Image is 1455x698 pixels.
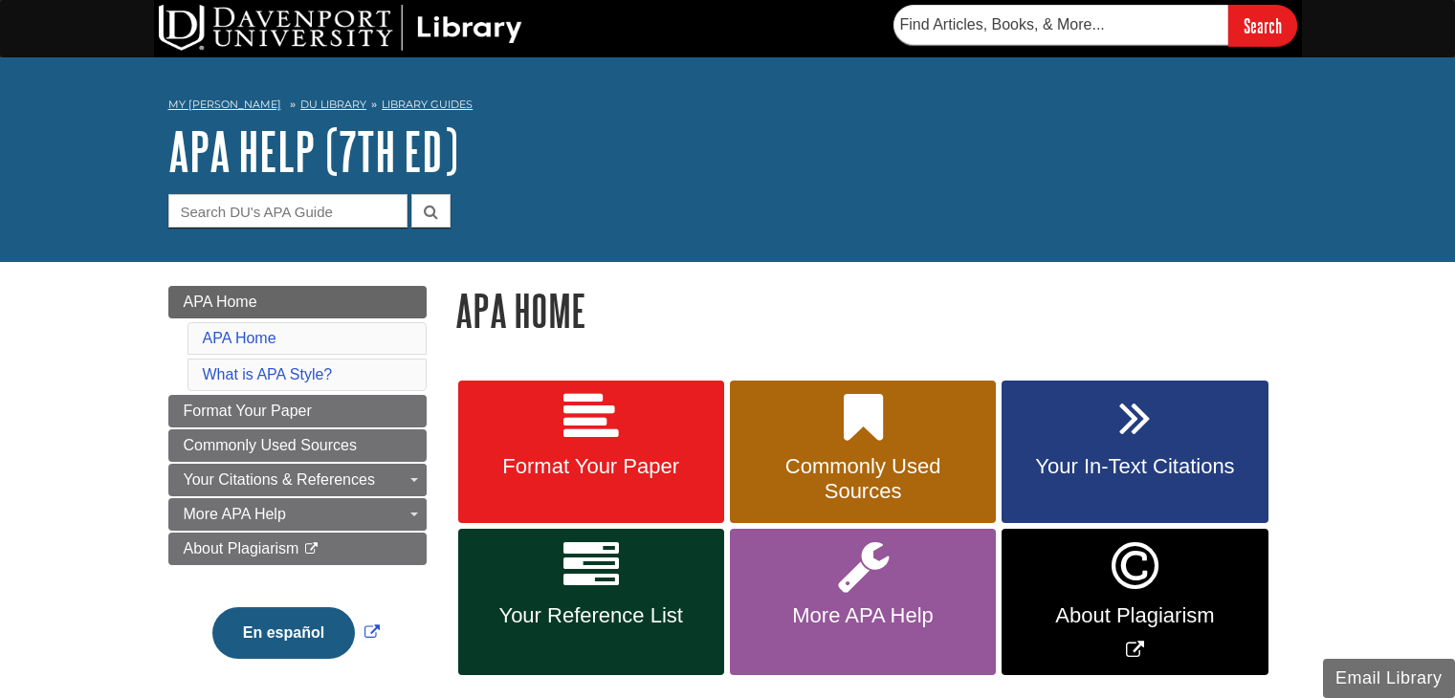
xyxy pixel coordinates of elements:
[303,543,320,556] i: This link opens in a new window
[203,366,333,382] a: What is APA Style?
[184,294,257,310] span: APA Home
[1323,659,1455,698] button: Email Library
[730,529,996,675] a: More APA Help
[300,98,366,111] a: DU Library
[168,533,427,565] a: About Plagiarism
[212,607,355,659] button: En español
[730,381,996,524] a: Commonly Used Sources
[208,624,385,641] a: Link opens in new window
[203,330,276,346] a: APA Home
[744,603,981,628] span: More APA Help
[184,506,286,522] span: More APA Help
[168,97,281,113] a: My [PERSON_NAME]
[168,92,1288,122] nav: breadcrumb
[168,286,427,691] div: Guide Page Menu
[168,429,427,462] a: Commonly Used Sources
[458,381,724,524] a: Format Your Paper
[458,529,724,675] a: Your Reference List
[893,5,1297,46] form: Searches DU Library's articles, books, and more
[184,471,375,488] span: Your Citations & References
[159,5,522,51] img: DU Library
[1016,603,1253,628] span: About Plagiarism
[168,464,427,496] a: Your Citations & References
[473,454,710,479] span: Format Your Paper
[455,286,1288,335] h1: APA Home
[168,395,427,427] a: Format Your Paper
[184,437,357,453] span: Commonly Used Sources
[168,286,427,318] a: APA Home
[168,194,408,228] input: Search DU's APA Guide
[1228,5,1297,46] input: Search
[184,540,299,556] span: About Plagiarism
[1002,529,1268,675] a: Link opens in new window
[184,403,312,419] span: Format Your Paper
[1002,381,1268,524] a: Your In-Text Citations
[473,603,710,628] span: Your Reference List
[744,454,981,504] span: Commonly Used Sources
[893,5,1228,45] input: Find Articles, Books, & More...
[168,498,427,531] a: More APA Help
[168,121,458,181] a: APA Help (7th Ed)
[1016,454,1253,479] span: Your In-Text Citations
[382,98,473,111] a: Library Guides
